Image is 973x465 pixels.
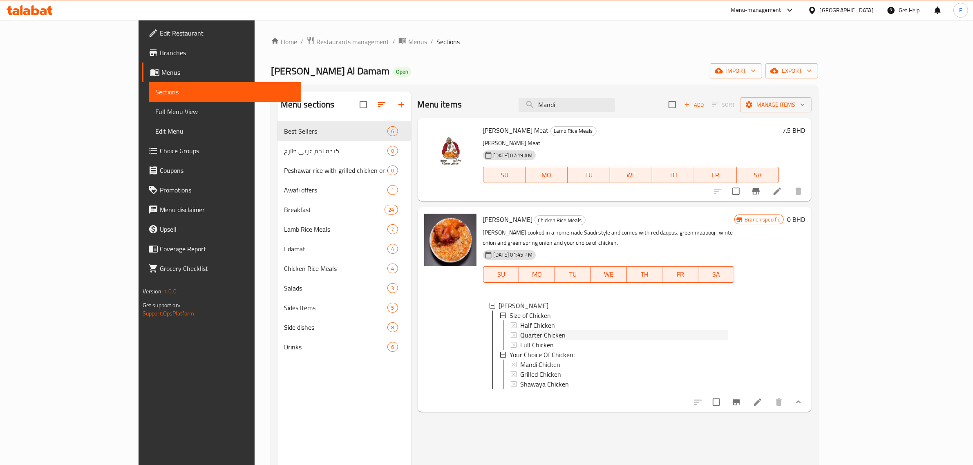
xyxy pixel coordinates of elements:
span: Drinks [284,342,388,352]
span: Open [393,68,412,75]
span: Quarter Chicken [520,330,566,340]
span: Coverage Report [160,244,295,254]
span: Size of Chicken [510,311,551,320]
span: FR [698,169,733,181]
span: Select section [664,96,681,113]
span: Promotions [160,185,295,195]
span: WE [613,169,649,181]
span: [PERSON_NAME] [483,213,533,226]
span: Restaurants management [316,37,389,47]
span: Full Chicken [520,340,554,350]
span: 4 [388,265,397,273]
button: delete [789,181,808,201]
span: SA [702,268,731,280]
span: Select to update [708,393,725,411]
span: FR [666,268,695,280]
button: show more [789,392,808,412]
span: Peshawar rice with grilled chicken or charcoal grilled chicken [284,165,388,175]
a: Support.OpsPlatform [143,308,195,319]
img: Mandi Rice [424,214,476,266]
a: Branches [142,43,301,63]
div: items [385,205,398,215]
span: Branches [160,48,295,58]
span: 4 [388,245,397,253]
button: MO [526,167,568,183]
span: Edit Menu [155,126,295,136]
div: items [387,146,398,156]
div: كبده لحم عربي طازج0 [277,141,411,161]
div: Lamb Rice Meals [550,126,597,136]
a: Upsell [142,219,301,239]
button: TU [555,266,591,283]
a: Restaurants management [306,36,389,47]
button: Add [681,98,707,111]
button: SU [483,266,519,283]
div: items [387,283,398,293]
li: / [430,37,433,47]
span: SA [740,169,776,181]
a: Menus [398,36,427,47]
span: Chicken Rice Meals [284,264,388,273]
li: / [392,37,395,47]
div: Chicken Rice Meals [535,215,586,225]
div: Salads [284,283,388,293]
span: TH [655,169,691,181]
span: 8 [388,324,397,331]
div: Side dishes [284,322,388,332]
span: SU [487,268,516,280]
span: 0 [388,167,397,174]
span: Edamat [284,244,388,254]
div: Breakfast [284,205,385,215]
span: Select section first [707,98,740,111]
h6: 7.5 BHD [782,125,805,136]
svg: Show Choices [794,397,803,407]
button: Branch-specific-item [746,181,766,201]
div: items [387,185,398,195]
button: Manage items [740,97,812,112]
li: / [300,37,303,47]
span: Branch specific [741,216,783,224]
span: Menus [161,67,295,77]
span: Grocery Checklist [160,264,295,273]
span: TU [558,268,588,280]
a: Full Menu View [149,102,301,121]
span: TH [630,268,660,280]
span: 7 [388,226,397,233]
span: Select all sections [355,96,372,113]
div: Awafi offers1 [277,180,411,200]
span: export [772,66,812,76]
button: delete [769,392,789,412]
div: items [387,126,398,136]
a: Edit Menu [149,121,301,141]
button: sort-choices [688,392,708,412]
span: Sort sections [372,95,391,114]
div: Sides Items [284,303,388,313]
div: Menu-management [731,5,781,15]
div: كبده لحم عربي طازج [284,146,388,156]
span: Coupons [160,165,295,175]
span: SU [487,169,522,181]
p: [PERSON_NAME] Meat [483,138,779,148]
button: FR [694,167,736,183]
span: [PERSON_NAME] Meat [483,124,549,136]
span: Shawaya Chicken [520,379,569,389]
div: Best Sellers6 [277,121,411,141]
button: MO [519,266,555,283]
span: Choice Groups [160,146,295,156]
span: Your Choice Of Chicken: [510,350,575,360]
span: WE [594,268,624,280]
span: Lamb Rice Meals [551,126,596,136]
p: [PERSON_NAME] cooked in a homemade Saudi style and comes with red daqous, green maabouj , white o... [483,228,734,248]
span: 6 [388,343,397,351]
span: Manage items [747,100,805,110]
div: Peshawar rice with grilled chicken or charcoal grilled chicken0 [277,161,411,180]
h2: Menu items [418,98,462,111]
h6: 0 BHD [787,214,805,225]
span: E [959,6,962,15]
span: TU [571,169,606,181]
h2: Menu sections [281,98,335,111]
a: Edit menu item [772,186,782,196]
a: Choice Groups [142,141,301,161]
